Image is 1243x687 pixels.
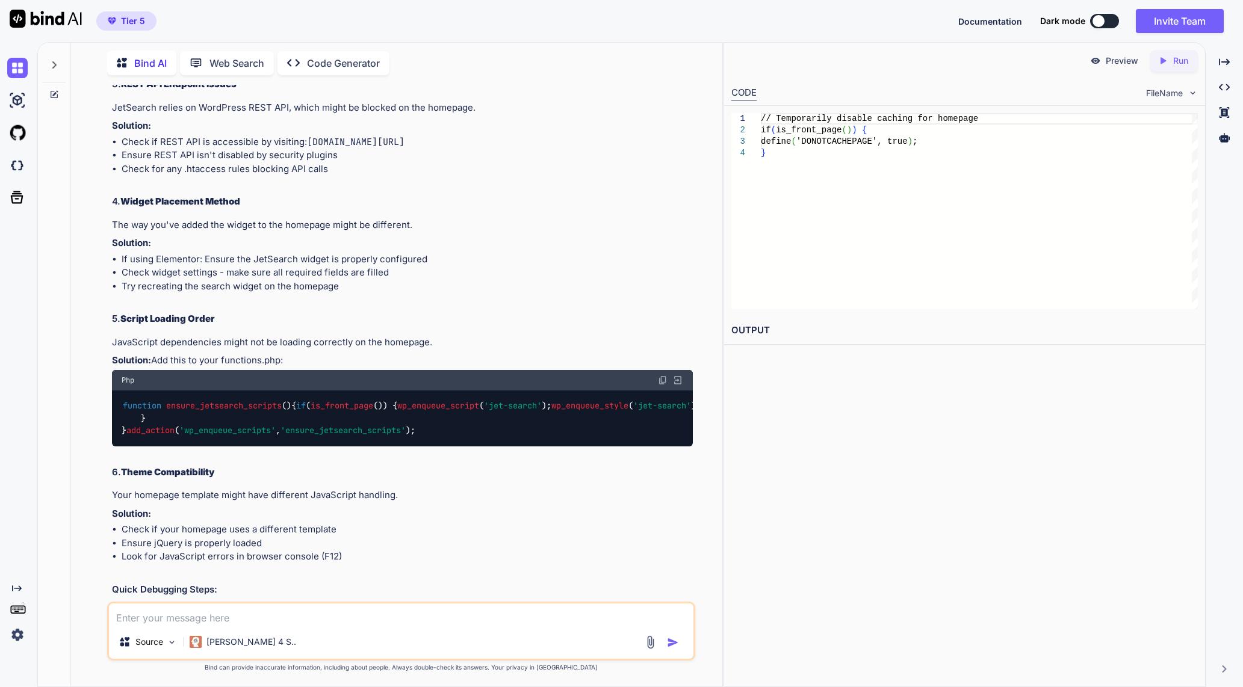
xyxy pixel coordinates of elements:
[724,316,1205,345] h2: OUTPUT
[731,147,745,159] div: 4
[112,488,693,502] p: Your homepage template might have different JavaScript handling.
[311,401,373,411] span: is_front_page
[112,312,693,326] h2: 5.
[792,137,796,146] span: (
[672,375,683,386] img: Open in Browser
[731,125,745,136] div: 2
[633,401,691,411] span: 'jet-search'
[112,120,151,131] strong: Solution:
[122,149,693,162] li: Ensure REST API isn't disabled by security plugins
[134,56,167,70] p: Bind AI
[731,113,745,125] div: 1
[123,401,291,411] span: ( )
[731,86,757,100] div: CODE
[122,162,693,176] li: Check for any .htaccess rules blocking API calls
[112,354,151,366] strong: Solution:
[1146,87,1183,99] span: FileName
[122,253,693,266] li: If using Elementor: Ensure the JetSearch widget is properly configured
[112,218,693,232] p: The way you've added the widget to the homepage might be different.
[7,155,28,176] img: darkCloudIdeIcon
[7,624,28,645] img: settings
[1188,88,1198,98] img: chevron down
[796,137,908,146] span: 'DONOTCACHEPAGE', true
[122,399,700,437] code: { ( ()) { ( ); ( ); } } ( , );
[122,135,693,149] li: Check if REST API is accessible by visiting:
[121,15,145,27] span: Tier 5
[108,17,116,25] img: premium
[761,114,978,123] span: // Temporarily disable caching for homepage
[122,266,693,280] li: Check widget settings - make sure all required fields are filled
[206,636,296,648] p: [PERSON_NAME] 4 S..
[1106,55,1138,67] p: Preview
[761,148,766,158] span: }
[7,90,28,111] img: ai-studio
[179,425,276,436] span: 'wp_enqueue_scripts'
[776,125,842,135] span: is_front_page
[122,280,693,294] li: Try recreating the search widget on the homepage
[122,523,693,537] li: Check if your homepage uses a different template
[1173,55,1188,67] p: Run
[1090,55,1101,66] img: preview
[7,58,28,78] img: chat
[167,637,177,647] img: Pick Models
[112,237,151,248] strong: Solution:
[842,125,847,135] span: (
[121,466,215,478] strong: Theme Compatibility
[397,401,479,411] span: wp_enqueue_script
[96,11,157,31] button: premiumTier 5
[852,125,857,135] span: )
[112,101,693,115] p: JetSearch relies on WordPress REST API, which might be blocked on the homepage.
[658,375,668,385] img: copy
[112,583,693,597] h2: Quick Debugging Steps:
[135,636,163,648] p: Source
[771,125,776,135] span: (
[958,15,1022,28] button: Documentation
[307,56,380,70] p: Code Generator
[122,537,693,550] li: Ensure jQuery is properly loaded
[761,125,771,135] span: if
[126,425,175,436] span: add_action
[667,636,679,648] img: icon
[190,636,202,648] img: Claude 4 Sonnet
[862,125,867,135] span: {
[958,16,1022,26] span: Documentation
[281,425,406,436] span: 'ensure_jetsearch_scripts'
[166,401,282,411] span: ensure_jetsearch_scripts
[847,125,852,135] span: )
[307,136,405,148] code: [DOMAIN_NAME][URL]
[107,663,695,672] p: Bind can provide inaccurate information, including about people. Always double-check its answers....
[908,137,913,146] span: )
[484,401,542,411] span: 'jet-search'
[1040,15,1085,27] span: Dark mode
[112,508,151,519] strong: Solution:
[120,196,240,207] strong: Widget Placement Method
[761,137,791,146] span: define
[123,401,161,411] span: function
[112,195,693,209] h2: 4.
[7,123,28,143] img: githubLight
[551,401,628,411] span: wp_enqueue_style
[120,313,215,324] strong: Script Loading Order
[1136,9,1224,33] button: Invite Team
[209,56,264,70] p: Web Search
[122,375,134,385] span: Php
[112,336,693,350] p: JavaScript dependencies might not be loading correctly on the homepage.
[296,401,306,411] span: if
[112,466,693,479] h2: 6.
[643,635,657,649] img: attachment
[10,10,82,28] img: Bind AI
[913,137,917,146] span: ;
[112,78,693,91] h2: 3.
[731,136,745,147] div: 3
[112,354,693,368] p: Add this to your functions.php:
[122,550,693,564] li: Look for JavaScript errors in browser console (F12)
